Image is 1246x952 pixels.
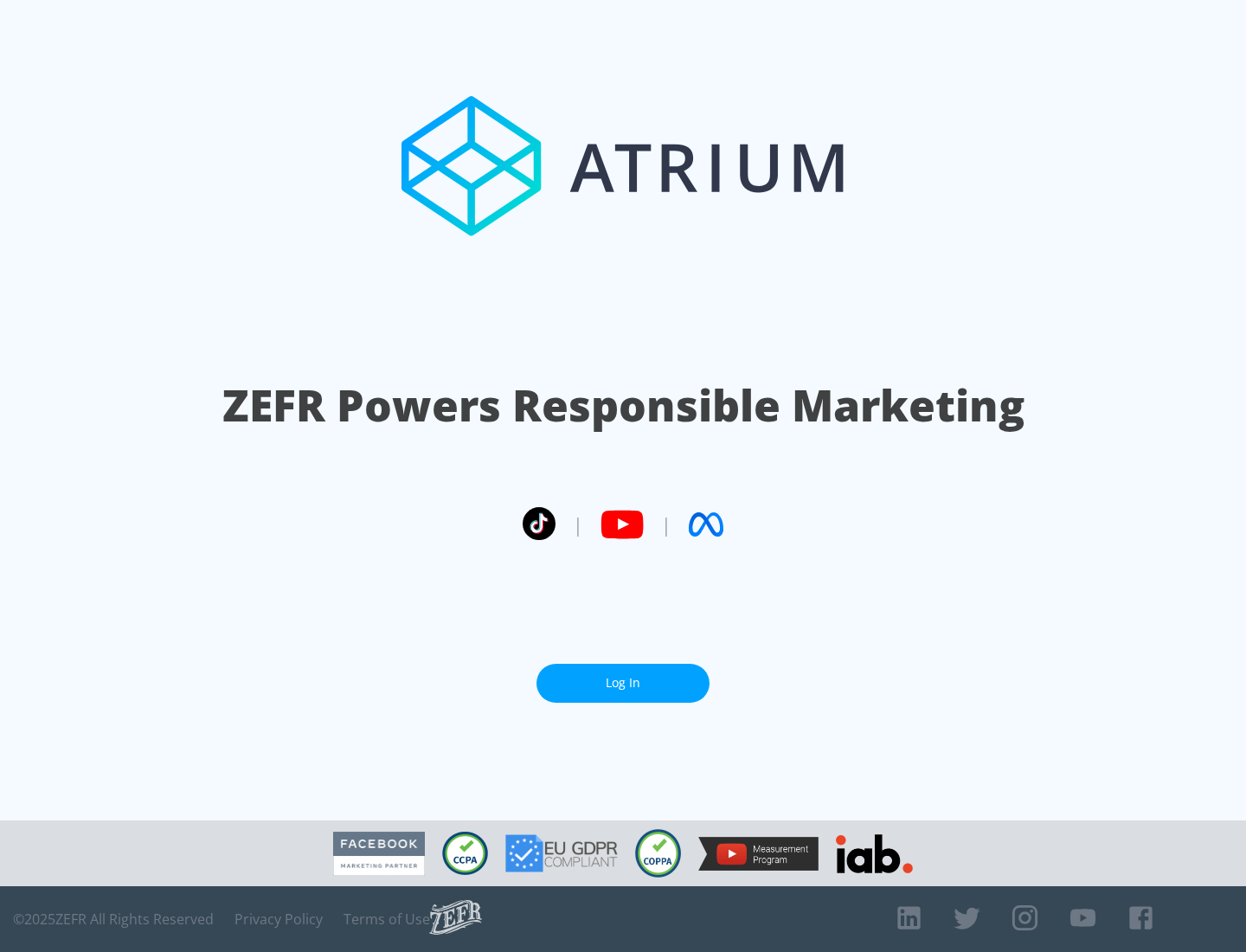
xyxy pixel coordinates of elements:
img: IAB [836,834,913,873]
span: © 2025 ZEFR All Rights Reserved [13,910,214,928]
img: CCPA Compliant [442,832,488,875]
img: Facebook Marketing Partner [333,832,425,876]
span: | [661,511,671,537]
a: Privacy Policy [234,910,323,928]
img: GDPR Compliant [505,834,618,872]
a: Log In [536,664,710,703]
a: Terms of Use [344,910,430,928]
img: YouTube Measurement Program [698,837,819,871]
h1: ZEFR Powers Responsible Marketing [222,376,1024,435]
img: COPPA Compliant [635,829,681,878]
span: | [573,511,583,537]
